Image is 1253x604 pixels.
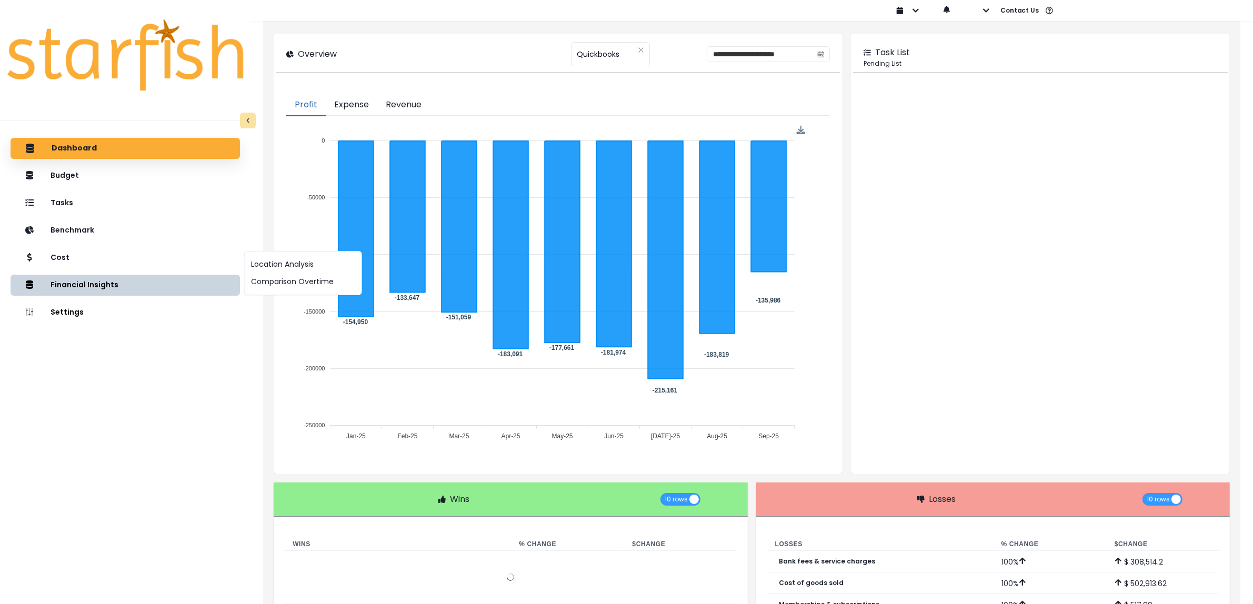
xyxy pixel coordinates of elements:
[797,126,806,135] div: Menu
[779,579,844,587] p: Cost of goods sold
[605,432,624,440] tspan: Jun-25
[398,432,418,440] tspan: Feb-25
[326,94,377,116] button: Expense
[767,538,993,551] th: Losses
[1106,538,1219,551] th: $ Change
[929,493,956,506] p: Losses
[1147,493,1170,506] span: 10 rows
[651,432,680,440] tspan: [DATE]-25
[11,302,240,323] button: Settings
[759,432,779,440] tspan: Sep-25
[552,432,573,440] tspan: May-25
[779,558,876,565] p: Bank fees & service charges
[450,493,469,506] p: Wins
[304,308,325,315] tspan: -150000
[797,126,806,135] img: Download Profit
[11,193,240,214] button: Tasks
[245,273,362,290] button: Comparison Overtime
[510,538,624,551] th: % Change
[11,220,240,241] button: Benchmark
[707,432,728,440] tspan: Aug-25
[502,432,520,440] tspan: Apr-25
[1106,551,1219,572] td: $ 308,514.2
[286,94,326,116] button: Profit
[51,198,73,207] p: Tasks
[11,275,240,296] button: Financial Insights
[665,493,688,506] span: 10 rows
[307,194,325,200] tspan: -50000
[11,247,240,268] button: Cost
[304,422,325,429] tspan: -250000
[638,45,644,55] button: Clear
[52,144,97,153] p: Dashboard
[304,365,325,371] tspan: -200000
[377,94,430,116] button: Revenue
[346,432,366,440] tspan: Jan-25
[875,46,910,59] p: Task List
[993,572,1106,594] td: 100 %
[638,47,644,53] svg: close
[817,51,825,58] svg: calendar
[624,538,737,551] th: $ Change
[864,59,1217,68] p: Pending List
[322,137,325,144] tspan: 0
[284,538,510,551] th: Wins
[993,538,1106,551] th: % Change
[245,256,362,273] button: Location Analysis
[11,138,240,159] button: Dashboard
[993,551,1106,572] td: 100 %
[298,48,337,61] p: Overview
[51,226,94,235] p: Benchmark
[11,165,240,186] button: Budget
[51,253,69,262] p: Cost
[51,171,79,180] p: Budget
[1106,572,1219,594] td: $ 502,913.62
[577,43,619,65] span: Quickbooks
[449,432,469,440] tspan: Mar-25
